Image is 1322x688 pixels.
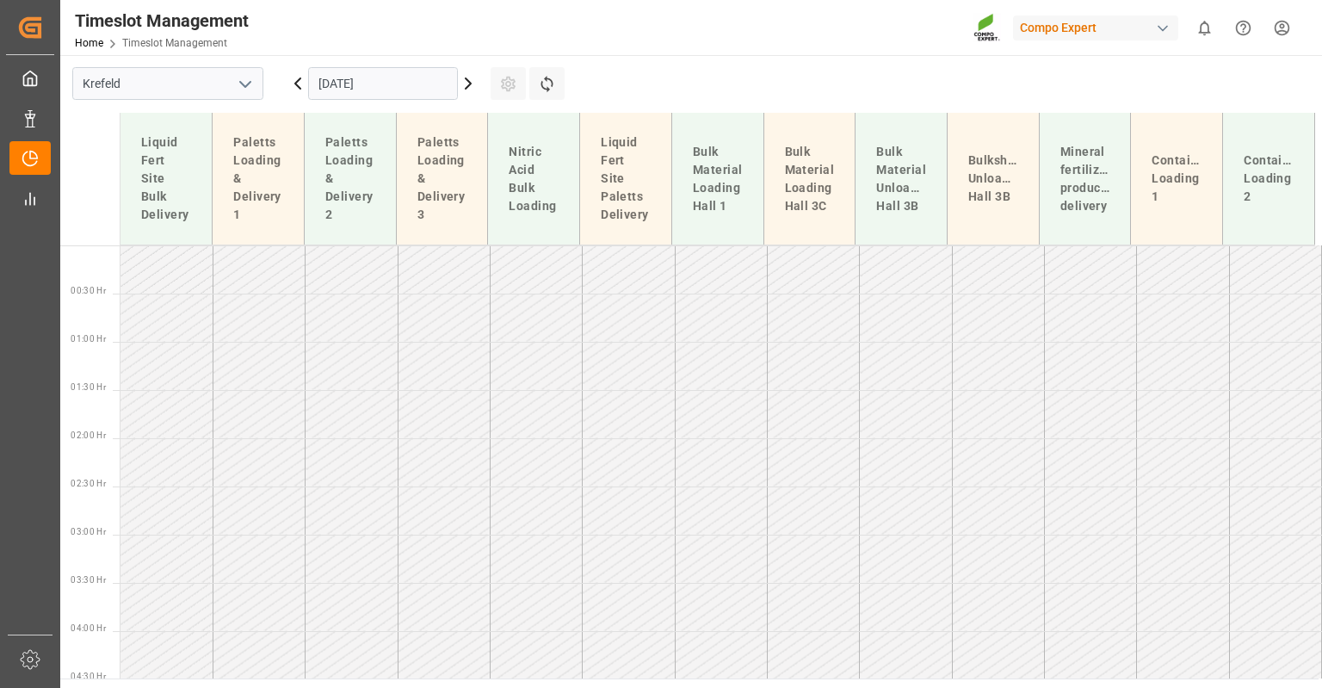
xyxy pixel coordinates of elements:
[71,334,106,344] span: 01:00 Hr
[71,623,106,633] span: 04:00 Hr
[594,127,658,231] div: Liquid Fert Site Paletts Delivery
[1145,145,1208,213] div: Container Loading 1
[71,672,106,681] span: 04:30 Hr
[502,136,565,222] div: Nitric Acid Bulk Loading
[318,127,382,231] div: Paletts Loading & Delivery 2
[1013,15,1178,40] div: Compo Expert
[71,479,106,488] span: 02:30 Hr
[71,382,106,392] span: 01:30 Hr
[973,13,1001,43] img: Screenshot%202023-09-29%20at%2010.02.21.png_1712312052.png
[686,136,750,222] div: Bulk Material Loading Hall 1
[71,286,106,295] span: 00:30 Hr
[1237,145,1300,213] div: Container Loading 2
[72,67,263,100] input: Type to search/select
[1013,11,1185,44] button: Compo Expert
[869,136,933,222] div: Bulk Material Unloading Hall 3B
[1224,9,1263,47] button: Help Center
[961,145,1025,213] div: Bulkship Unloading Hall 3B
[1185,9,1224,47] button: show 0 new notifications
[226,127,290,231] div: Paletts Loading & Delivery 1
[308,67,458,100] input: DD.MM.YYYY
[1053,136,1117,222] div: Mineral fertilizer production delivery
[71,575,106,585] span: 03:30 Hr
[75,8,249,34] div: Timeslot Management
[232,71,257,97] button: open menu
[411,127,474,231] div: Paletts Loading & Delivery 3
[71,527,106,536] span: 03:00 Hr
[75,37,103,49] a: Home
[71,431,106,440] span: 02:00 Hr
[778,136,842,222] div: Bulk Material Loading Hall 3C
[134,127,198,231] div: Liquid Fert Site Bulk Delivery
